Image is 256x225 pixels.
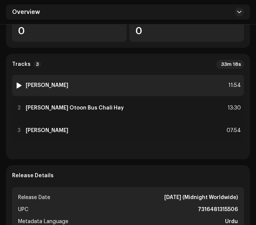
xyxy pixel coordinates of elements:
strong: [PERSON_NAME] Otoon Bus Chali Hay [26,105,124,111]
p-badge: 3 [34,61,41,68]
span: Overview [12,9,40,15]
div: 33m 18s [216,60,244,69]
div: 07:54 [224,126,241,135]
div: 11:54 [224,81,241,90]
strong: 7316481315506 [198,205,238,214]
strong: Tracks [12,61,31,67]
div: 13:30 [224,103,241,113]
strong: [PERSON_NAME] [26,128,68,134]
strong: Release Details [12,173,54,179]
span: Release Date [18,193,50,202]
span: UPC [18,205,28,214]
strong: [PERSON_NAME] [26,82,68,88]
strong: [DATE] (Midnight Worldwide) [164,193,238,202]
